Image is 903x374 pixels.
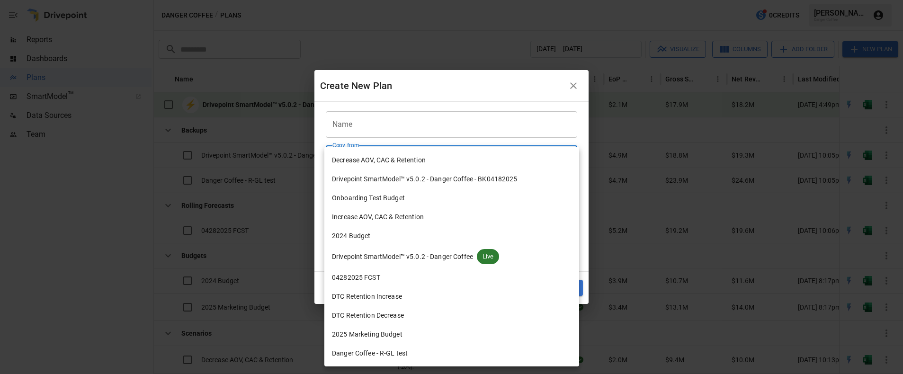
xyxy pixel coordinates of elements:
[332,155,426,165] span: Decrease AOV, CAC & Retention
[332,212,424,222] span: Increase AOV, CAC & Retention
[477,252,500,261] span: Live
[332,311,404,321] span: DTC Retention Decrease
[332,252,473,262] span: Drivepoint SmartModel™ v5.0.2 - Danger Coffee
[332,193,405,203] span: Onboarding Test Budget
[332,273,380,283] span: 04282025 FCST
[332,348,408,358] span: Danger Coffee - R-GL test
[332,292,402,302] span: DTC Retention Increase
[332,329,402,339] span: 2025 Marketing Budget
[332,174,518,184] span: Drivepoint SmartModel™ v5.0.2 - Danger Coffee - BK04182025
[332,231,370,241] span: 2024 Budget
